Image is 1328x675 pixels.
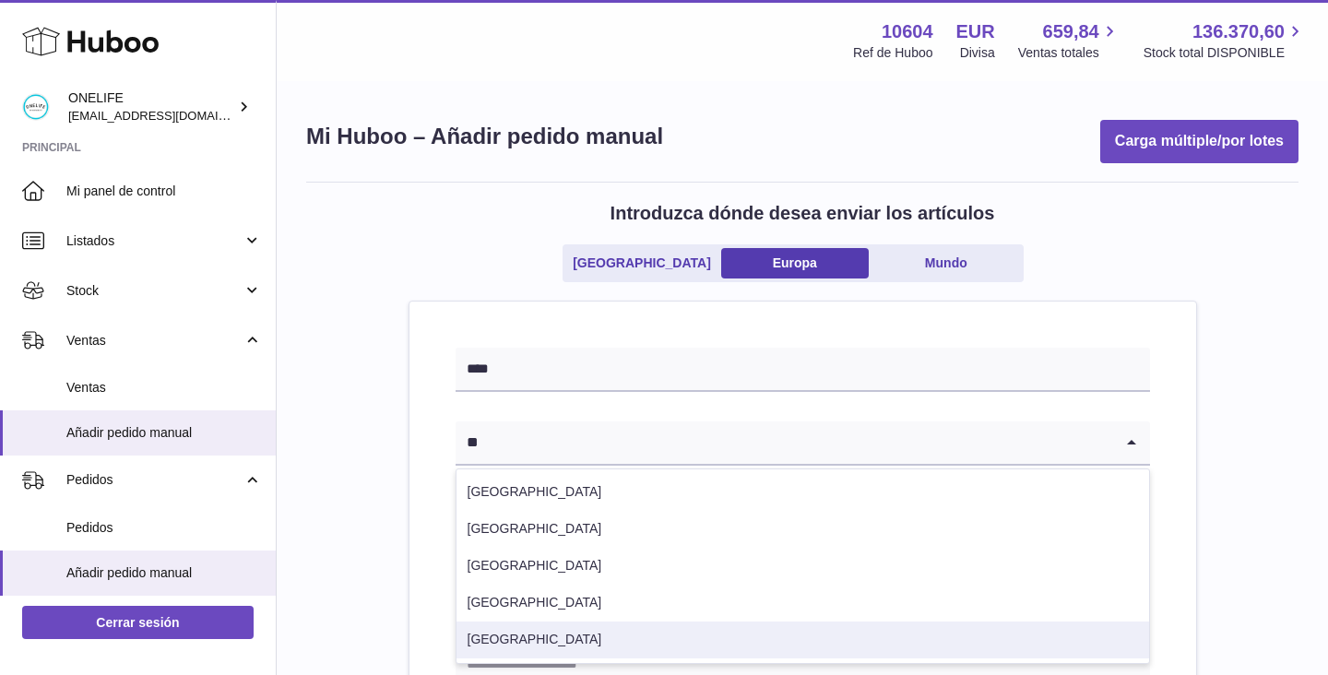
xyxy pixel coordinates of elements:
li: [GEOGRAPHIC_DATA] [456,622,1149,658]
span: Pedidos [66,519,262,537]
span: Ventas [66,379,262,397]
div: Search for option [456,421,1150,466]
span: Añadir pedido manual [66,424,262,442]
a: Cerrar sesión [22,606,254,639]
span: Ventas [66,332,243,349]
a: [GEOGRAPHIC_DATA] [566,248,717,278]
div: Divisa [960,44,995,62]
input: Search for option [456,421,1113,464]
span: [EMAIL_ADDRESS][DOMAIN_NAME] [68,108,271,123]
strong: EUR [956,19,995,44]
a: 136.370,60 Stock total DISPONIBLE [1144,19,1306,62]
img: administracion@onelifespain.com [22,93,50,121]
strong: 10604 [882,19,933,44]
div: Ref de Huboo [853,44,932,62]
li: [GEOGRAPHIC_DATA] [456,585,1149,622]
span: Ventas totales [1018,44,1120,62]
span: Mi panel de control [66,183,262,200]
h2: Introduzca dónde desea enviar los artículos [611,201,995,226]
span: Stock [66,282,243,300]
a: Mundo [872,248,1020,278]
span: 659,84 [1043,19,1099,44]
li: [GEOGRAPHIC_DATA] [456,511,1149,548]
li: [GEOGRAPHIC_DATA] [456,474,1149,511]
div: ONELIFE [68,89,234,124]
li: [GEOGRAPHIC_DATA] [456,548,1149,585]
a: 659,84 Ventas totales [1018,19,1120,62]
span: Stock total DISPONIBLE [1144,44,1306,62]
a: Europa [721,248,869,278]
span: Añadir pedido manual [66,564,262,582]
span: 136.370,60 [1192,19,1285,44]
span: Listados [66,232,243,250]
h1: Mi Huboo – Añadir pedido manual [306,122,663,151]
button: Carga múltiple/por lotes [1100,120,1298,163]
span: Pedidos [66,471,243,489]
